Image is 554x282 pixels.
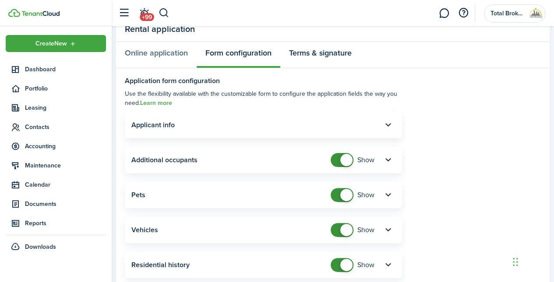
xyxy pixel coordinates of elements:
span: +99 [140,13,154,21]
a: Dashboard [6,61,106,78]
panel-main-title: Pets [131,191,145,199]
span: Reports [25,219,106,228]
span: Portfolio [25,84,106,93]
settings-fieldset-description: Use the flexibility available with the customizable form to configure the application fields the ... [125,89,402,108]
button: Toggle show [381,188,395,202]
a: Messaging [436,2,452,24]
settings-fieldset-title: Application form configuration [125,77,402,85]
panel-main-title: Rental application [125,24,195,34]
button: Open resource center [456,6,471,21]
img: TenantCloud [8,9,20,17]
button: Toggle accordion [381,118,395,132]
span: Leasing [25,103,106,112]
button: Toggle show [381,223,395,237]
button: Open sidebar [116,5,132,21]
span: Calendar [25,180,106,189]
button: Toggle show [381,258,395,272]
span: Documents [25,199,106,209]
iframe: Chat Widget [510,240,554,282]
img: TenantCloud [21,11,60,16]
panel-main-title: Applicant info [131,121,175,129]
img: Total Brokers USA LLC [529,7,543,21]
a: Learn more [140,100,172,107]
a: Online application [116,42,197,68]
button: Search [159,6,169,21]
panel-main-title: Additional occupants [131,156,198,164]
span: Downloads [25,242,56,251]
div: Drag [513,249,518,275]
a: Reports [6,215,106,232]
span: Create New [35,41,67,47]
span: Contacts [25,122,106,132]
a: Terms & signature [280,42,360,68]
span: Dashboard [25,65,106,74]
span: Accounting [25,142,106,151]
panel-main-title: Vehicles [131,226,158,234]
span: Total Brokers USA LLC [490,10,526,17]
button: Toggle show [381,153,395,167]
span: Maintenance [25,161,106,170]
a: Notifications [136,2,152,24]
button: Open menu [6,35,106,52]
panel-main-title: Residential history [131,261,190,269]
